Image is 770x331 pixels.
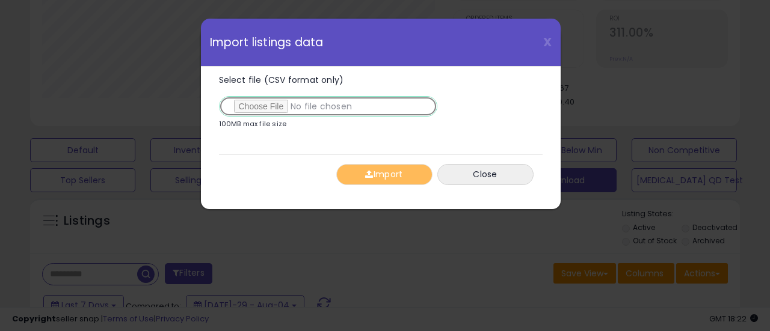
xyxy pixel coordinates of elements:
[210,37,324,48] span: Import listings data
[437,164,534,185] button: Close
[336,164,433,185] button: Import
[219,74,344,86] span: Select file (CSV format only)
[543,34,552,50] span: X
[219,121,287,127] p: 100MB max file size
